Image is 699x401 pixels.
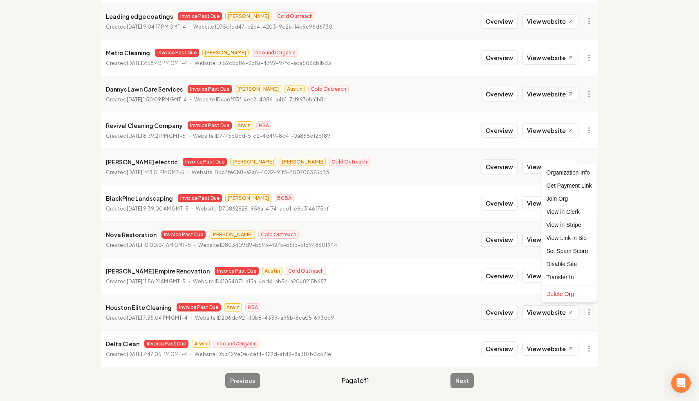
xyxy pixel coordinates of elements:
[543,244,595,258] div: Set Spam Score
[543,166,595,179] div: Organization Info
[543,205,595,218] a: View in Clerk
[543,271,595,284] div: Transfer In
[543,231,595,244] a: View Link in Bio
[543,192,595,205] div: Join Org
[543,287,595,300] div: Delete Org
[543,218,595,231] a: View in Stripe
[543,258,595,271] div: Disable Site
[543,179,595,192] div: Get Payment Link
